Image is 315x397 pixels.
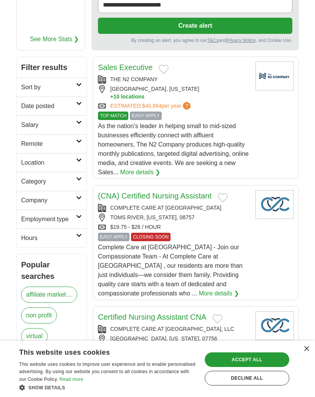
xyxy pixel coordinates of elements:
[226,38,256,43] a: Privacy Notice
[17,191,86,210] a: Company
[159,65,169,74] button: Add to favorite jobs
[17,134,86,153] a: Remote
[131,233,171,241] span: CLOSING SOON
[212,314,222,324] button: Add to favorite jobs
[205,371,289,385] div: Decline all
[110,93,249,100] button: +10 locations
[98,325,249,333] div: COMPLETE CARE AT [GEOGRAPHIC_DATA], LLC
[17,97,86,115] a: Date posted
[17,210,86,229] a: Employment type
[30,35,79,44] a: See More Stats ❯
[98,192,212,200] a: (CNA) Certified Nursing Assistant
[303,346,309,352] div: Close
[98,123,249,175] span: As the nation’s leader in helping small to mid-sized businesses efficiently connect with affluent...
[183,102,191,110] span: ?
[98,335,249,343] div: [GEOGRAPHIC_DATA], [US_STATE], 07756
[17,172,86,191] a: Category
[21,287,77,303] a: affiliate marketing
[120,168,161,177] a: More details ❯
[28,385,65,390] span: Show details
[218,193,228,202] button: Add to favorite jobs
[19,345,177,357] div: This website uses cookies
[19,384,197,391] div: Show details
[255,311,294,340] img: Company logo
[98,112,128,120] span: TOP MATCH
[199,289,239,298] a: More details ❯
[130,112,161,120] span: EASY APPLY
[21,158,76,167] h2: Location
[98,223,249,231] div: $19.75 - $26 / HOUR
[21,139,76,148] h2: Remote
[21,196,76,205] h2: Company
[110,93,113,100] span: +
[142,103,162,109] span: $46,864
[255,62,294,90] img: Company logo
[17,78,86,97] a: Sort by
[21,120,76,130] h2: Salary
[98,85,249,100] div: [GEOGRAPHIC_DATA], [US_STATE]
[98,18,292,34] button: Create alert
[98,63,153,72] a: Sales Executive
[21,177,76,186] h2: Category
[17,115,86,134] a: Salary
[255,190,294,219] img: Company logo
[98,313,206,321] a: Certified Nursing Assistant CNA
[98,233,129,241] span: EASY APPLY
[17,153,86,172] a: Location
[207,38,219,43] a: T&Cs
[110,102,192,110] a: ESTIMATED:$46,864per year?
[205,352,289,367] div: Accept all
[98,75,249,83] div: THE N2 COMPANY
[21,259,82,282] h2: Popular searches
[21,307,57,324] a: non profit
[17,57,86,78] h2: Filter results
[19,362,196,382] span: This website uses cookies to improve user experience and to enable personalised advertising. By u...
[21,102,76,111] h2: Date posted
[21,328,48,344] a: virtual
[98,214,249,222] div: TOMS RIVER, [US_STATE], 08757
[21,234,76,243] h2: Hours
[17,229,86,247] a: Hours
[60,377,83,382] a: Read more, opens a new window
[21,83,76,92] h2: Sort by
[21,215,76,224] h2: Employment type
[98,37,292,44] div: By creating an alert, you agree to our and , and Cookie Use.
[98,204,249,212] div: COMPLETE CARE AT [GEOGRAPHIC_DATA]
[98,244,242,297] span: Complete Care at [GEOGRAPHIC_DATA] - Join our Compassionate Team - At Complete Care at [GEOGRAPHI...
